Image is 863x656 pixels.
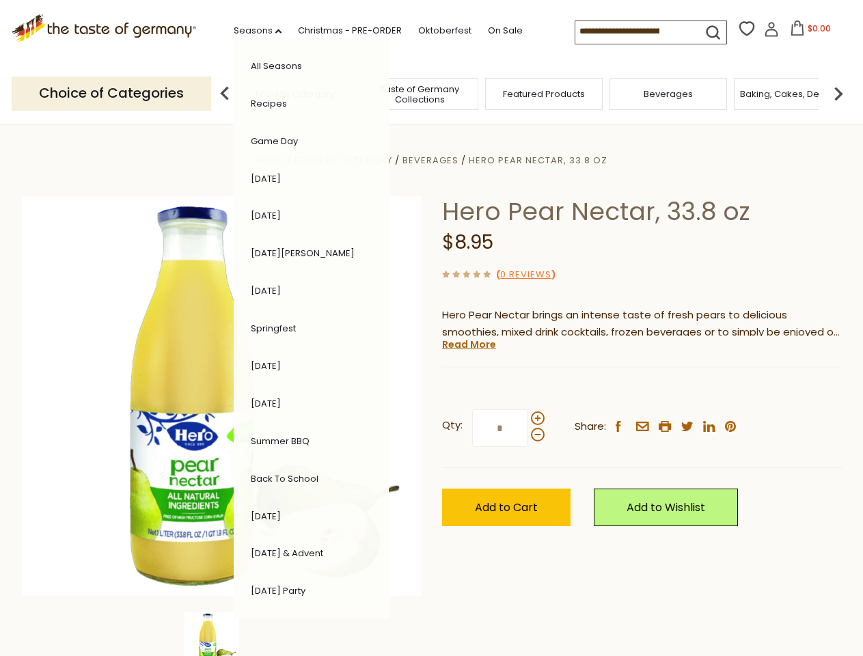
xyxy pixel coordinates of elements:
a: [DATE] [251,284,281,297]
a: [DATE] & Advent [251,547,323,560]
a: Featured Products [503,89,585,99]
a: [DATE] Party [251,584,305,597]
span: $0.00 [808,23,831,34]
a: Back to School [251,472,318,485]
img: next arrow [825,80,852,107]
a: Summer BBQ [251,435,310,448]
span: Add to Cart [475,500,538,515]
a: [DATE] [251,397,281,410]
a: Beverages [644,89,693,99]
span: $8.95 [442,229,493,256]
span: Share: [575,418,606,435]
a: 0 Reviews [500,268,551,282]
button: $0.00 [782,20,840,41]
a: Oktoberfest [418,23,471,38]
input: Qty: [472,409,528,447]
img: Hero Pear Nectar, 33.8 oz [22,196,422,596]
a: Game Day [251,135,298,148]
a: Hero Pear Nectar, 33.8 oz [469,154,607,167]
a: Taste of Germany Collections [365,84,474,105]
a: Springfest [251,322,296,335]
strong: Qty: [442,417,463,434]
a: Seasons [234,23,282,38]
a: [DATE] [251,172,281,185]
a: [DATE][PERSON_NAME] [251,247,355,260]
button: Add to Cart [442,489,571,526]
a: [DATE] [251,359,281,372]
p: Choice of Categories [12,77,211,110]
a: [DATE] [251,510,281,523]
a: Christmas - PRE-ORDER [298,23,402,38]
a: All Seasons [251,59,302,72]
a: On Sale [488,23,523,38]
span: ( ) [496,268,556,281]
a: Read More [442,338,496,351]
a: [DATE] [251,209,281,222]
h1: Hero Pear Nectar, 33.8 oz [442,196,842,227]
a: Beverages [402,154,458,167]
p: Hero Pear Nectar brings an intense taste of fresh pears to delicious smoothies, mixed drink cockt... [442,307,842,341]
a: Baking, Cakes, Desserts [740,89,846,99]
a: Add to Wishlist [594,489,738,526]
img: previous arrow [211,80,238,107]
a: Recipes [251,97,287,110]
